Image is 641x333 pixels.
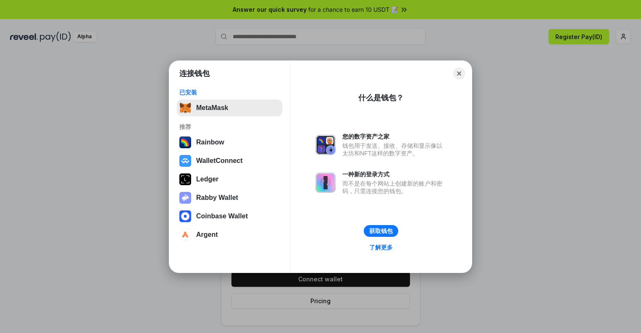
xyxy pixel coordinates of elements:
div: 了解更多 [369,244,393,251]
img: svg+xml,%3Csvg%20xmlns%3D%22http%3A%2F%2Fwww.w3.org%2F2000%2Fsvg%22%20fill%3D%22none%22%20viewBox... [315,173,336,193]
img: svg+xml,%3Csvg%20width%3D%2228%22%20height%3D%2228%22%20viewBox%3D%220%200%2028%2028%22%20fill%3D... [179,210,191,222]
div: 您的数字资产之家 [342,133,447,140]
div: Rainbow [196,139,224,146]
button: Rainbow [177,134,282,151]
div: 钱包用于发送、接收、存储和显示像以太坊和NFT这样的数字资产。 [342,142,447,157]
img: svg+xml,%3Csvg%20fill%3D%22none%22%20height%3D%2233%22%20viewBox%3D%220%200%2035%2033%22%20width%... [179,102,191,114]
button: Ledger [177,171,282,188]
div: 而不是在每个网站上创建新的账户和密码，只需连接您的钱包。 [342,180,447,195]
img: svg+xml,%3Csvg%20width%3D%2228%22%20height%3D%2228%22%20viewBox%3D%220%200%2028%2028%22%20fill%3D... [179,155,191,167]
div: 一种新的登录方式 [342,170,447,178]
div: MetaMask [196,104,228,112]
div: Rabby Wallet [196,194,238,202]
a: 了解更多 [364,242,398,253]
button: Close [453,68,465,79]
img: svg+xml,%3Csvg%20width%3D%22120%22%20height%3D%22120%22%20viewBox%3D%220%200%20120%20120%22%20fil... [179,136,191,148]
button: Coinbase Wallet [177,208,282,225]
div: Argent [196,231,218,239]
div: 获取钱包 [369,227,393,235]
img: svg+xml,%3Csvg%20xmlns%3D%22http%3A%2F%2Fwww.w3.org%2F2000%2Fsvg%22%20width%3D%2228%22%20height%3... [179,173,191,185]
div: WalletConnect [196,157,243,165]
div: 推荐 [179,123,280,131]
div: Coinbase Wallet [196,212,248,220]
h1: 连接钱包 [179,68,210,79]
button: Argent [177,226,282,243]
button: Rabby Wallet [177,189,282,206]
button: MetaMask [177,100,282,116]
img: svg+xml,%3Csvg%20xmlns%3D%22http%3A%2F%2Fwww.w3.org%2F2000%2Fsvg%22%20fill%3D%22none%22%20viewBox... [315,135,336,155]
div: 什么是钱包？ [358,93,404,103]
div: Ledger [196,176,218,183]
button: WalletConnect [177,152,282,169]
img: svg+xml,%3Csvg%20width%3D%2228%22%20height%3D%2228%22%20viewBox%3D%220%200%2028%2028%22%20fill%3D... [179,229,191,241]
button: 获取钱包 [364,225,398,237]
div: 已安装 [179,89,280,96]
img: svg+xml,%3Csvg%20xmlns%3D%22http%3A%2F%2Fwww.w3.org%2F2000%2Fsvg%22%20fill%3D%22none%22%20viewBox... [179,192,191,204]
